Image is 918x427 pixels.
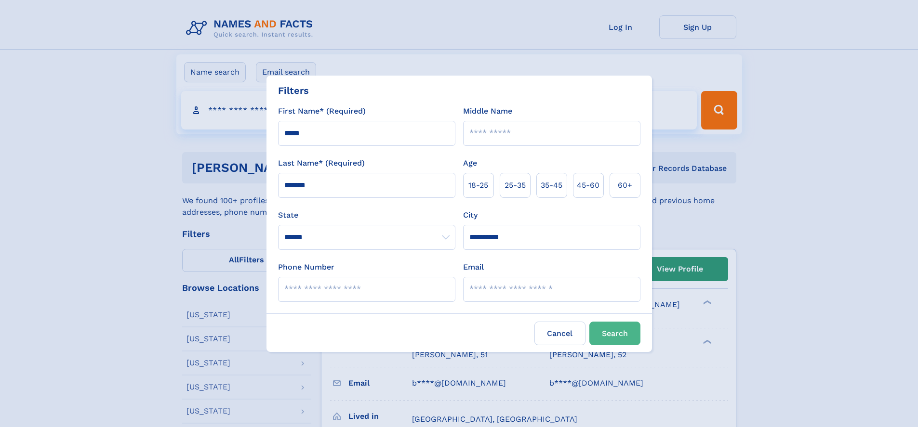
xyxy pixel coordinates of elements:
[463,209,478,221] label: City
[278,83,309,98] div: Filters
[278,209,455,221] label: State
[589,322,640,345] button: Search
[541,180,562,191] span: 35‑45
[278,157,365,169] label: Last Name* (Required)
[505,180,526,191] span: 25‑35
[463,105,512,117] label: Middle Name
[577,180,599,191] span: 45‑60
[278,261,334,273] label: Phone Number
[278,105,366,117] label: First Name* (Required)
[618,180,632,191] span: 60+
[463,261,484,273] label: Email
[463,157,477,169] label: Age
[468,180,488,191] span: 18‑25
[534,322,585,345] label: Cancel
